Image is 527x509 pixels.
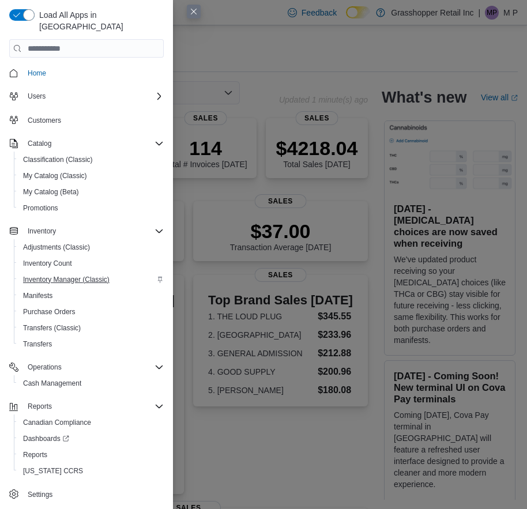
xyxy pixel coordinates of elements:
[18,169,164,183] span: My Catalog (Classic)
[35,9,164,32] span: Load All Apps in [GEOGRAPHIC_DATA]
[14,463,168,479] button: [US_STATE] CCRS
[18,289,164,303] span: Manifests
[18,416,164,429] span: Canadian Compliance
[23,340,52,349] span: Transfers
[23,418,91,427] span: Canadian Compliance
[23,360,164,374] span: Operations
[18,448,52,462] a: Reports
[5,398,168,414] button: Reports
[18,432,74,446] a: Dashboards
[18,185,84,199] a: My Catalog (Beta)
[18,376,86,390] a: Cash Management
[18,416,96,429] a: Canadian Compliance
[14,414,168,431] button: Canadian Compliance
[18,185,164,199] span: My Catalog (Beta)
[23,171,87,180] span: My Catalog (Classic)
[23,360,66,374] button: Operations
[28,92,46,101] span: Users
[14,304,168,320] button: Purchase Orders
[18,153,97,167] a: Classification (Classic)
[9,60,164,505] nav: Complex example
[14,255,168,272] button: Inventory Count
[28,402,52,411] span: Reports
[5,135,168,152] button: Catalog
[187,5,201,18] button: Close this dialog
[23,66,51,80] a: Home
[23,114,66,127] a: Customers
[23,259,72,268] span: Inventory Count
[23,224,164,238] span: Inventory
[14,447,168,463] button: Reports
[23,291,52,300] span: Manifests
[18,464,88,478] a: [US_STATE] CCRS
[14,184,168,200] button: My Catalog (Beta)
[23,307,76,316] span: Purchase Orders
[23,487,164,502] span: Settings
[18,240,164,254] span: Adjustments (Classic)
[18,432,164,446] span: Dashboards
[23,379,81,388] span: Cash Management
[18,305,80,319] a: Purchase Orders
[18,257,77,270] a: Inventory Count
[23,399,57,413] button: Reports
[23,137,56,150] button: Catalog
[14,320,168,336] button: Transfers (Classic)
[23,466,83,476] span: [US_STATE] CCRS
[5,65,168,81] button: Home
[28,363,62,372] span: Operations
[18,321,164,335] span: Transfers (Classic)
[28,69,46,78] span: Home
[18,273,164,286] span: Inventory Manager (Classic)
[23,187,79,197] span: My Catalog (Beta)
[23,450,47,459] span: Reports
[5,486,168,503] button: Settings
[28,490,52,499] span: Settings
[14,336,168,352] button: Transfers
[14,152,168,168] button: Classification (Classic)
[23,323,81,333] span: Transfers (Classic)
[23,89,164,103] span: Users
[23,89,50,103] button: Users
[5,223,168,239] button: Inventory
[18,273,114,286] a: Inventory Manager (Classic)
[18,169,92,183] a: My Catalog (Classic)
[23,434,69,443] span: Dashboards
[23,488,57,502] a: Settings
[18,240,95,254] a: Adjustments (Classic)
[18,201,164,215] span: Promotions
[5,88,168,104] button: Users
[23,203,58,213] span: Promotions
[18,257,164,270] span: Inventory Count
[23,399,164,413] span: Reports
[23,66,164,80] span: Home
[18,321,85,335] a: Transfers (Classic)
[23,243,90,252] span: Adjustments (Classic)
[18,376,164,390] span: Cash Management
[23,112,164,127] span: Customers
[18,289,57,303] a: Manifests
[14,272,168,288] button: Inventory Manager (Classic)
[23,137,164,150] span: Catalog
[14,288,168,304] button: Manifests
[14,200,168,216] button: Promotions
[18,337,164,351] span: Transfers
[23,155,93,164] span: Classification (Classic)
[14,431,168,447] a: Dashboards
[18,464,164,478] span: Washington CCRS
[18,153,164,167] span: Classification (Classic)
[18,337,57,351] a: Transfers
[14,375,168,391] button: Cash Management
[18,305,164,319] span: Purchase Orders
[28,116,61,125] span: Customers
[5,111,168,128] button: Customers
[5,359,168,375] button: Operations
[14,168,168,184] button: My Catalog (Classic)
[18,448,164,462] span: Reports
[28,227,56,236] span: Inventory
[23,275,110,284] span: Inventory Manager (Classic)
[23,224,61,238] button: Inventory
[28,139,51,148] span: Catalog
[18,201,63,215] a: Promotions
[14,239,168,255] button: Adjustments (Classic)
